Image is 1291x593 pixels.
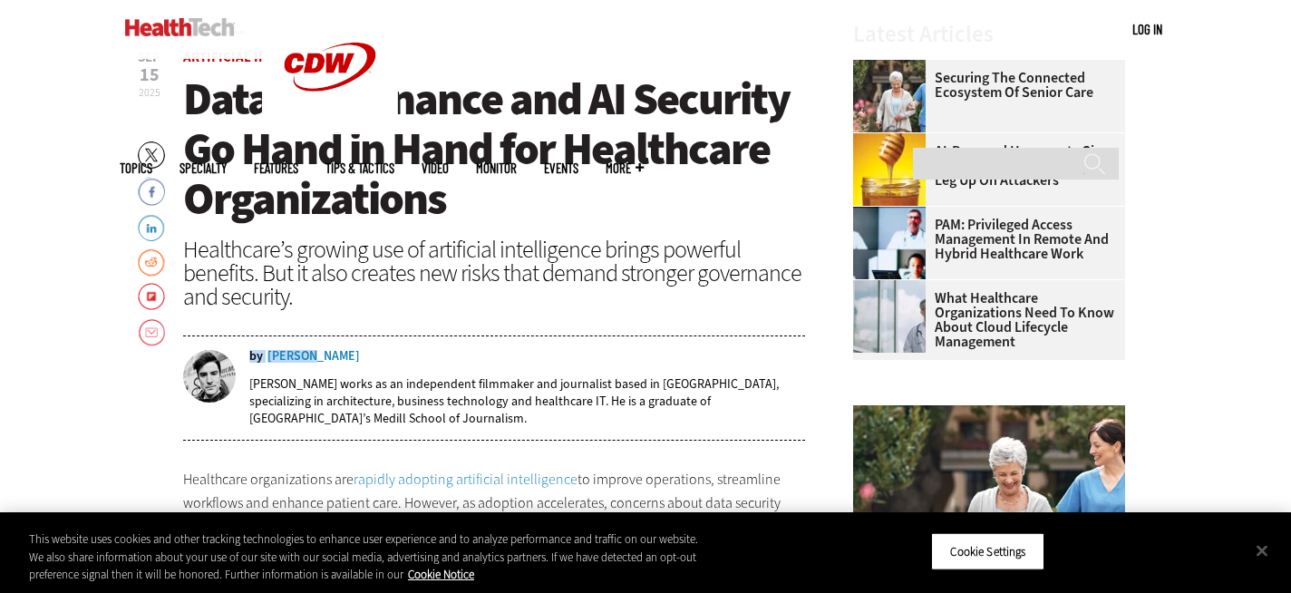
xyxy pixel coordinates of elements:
[125,18,235,36] img: Home
[853,133,926,206] img: jar of honey with a honey dipper
[325,161,394,175] a: Tips & Tactics
[931,532,1044,570] button: Cookie Settings
[853,218,1114,261] a: PAM: Privileged Access Management in Remote and Hybrid Healthcare Work
[408,567,474,582] a: More information about your privacy
[120,161,152,175] span: Topics
[422,161,449,175] a: Video
[853,291,1114,349] a: What Healthcare Organizations Need To Know About Cloud Lifecycle Management
[249,350,263,363] span: by
[183,350,236,403] img: nathan eddy
[262,120,398,139] a: CDW
[1242,530,1282,570] button: Close
[254,161,298,175] a: Features
[354,470,578,489] a: rapidly adopting artificial intelligence
[180,161,227,175] span: Specialty
[853,280,926,353] img: doctor in front of clouds and reflective building
[1132,21,1162,37] a: Log in
[853,280,935,295] a: doctor in front of clouds and reflective building
[544,161,578,175] a: Events
[249,375,805,427] p: [PERSON_NAME] works as an independent filmmaker and journalist based in [GEOGRAPHIC_DATA], specia...
[853,207,935,221] a: remote call with care team
[1132,20,1162,39] div: User menu
[29,530,710,584] div: This website uses cookies and other tracking technologies to enhance user experience and to analy...
[853,207,926,279] img: remote call with care team
[267,350,360,363] a: [PERSON_NAME]
[183,238,805,308] div: Healthcare’s growing use of artificial intelligence brings powerful benefits. But it also creates...
[606,161,644,175] span: More
[853,133,935,148] a: jar of honey with a honey dipper
[476,161,517,175] a: MonITor
[183,468,805,538] p: Healthcare organizations are to improve operations, streamline workflows and enhance patient care...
